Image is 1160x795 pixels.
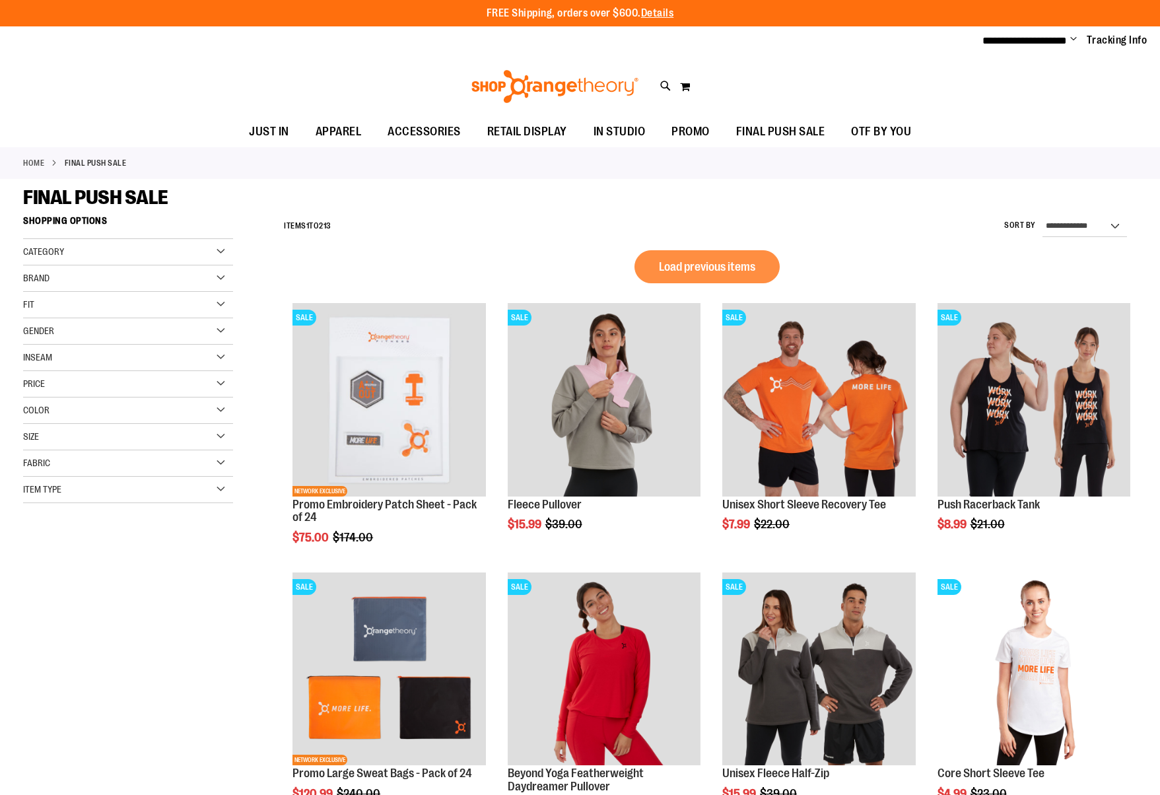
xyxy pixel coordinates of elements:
span: OTF BY YOU [851,117,911,147]
a: Beyond Yoga Featherweight Daydreamer Pullover [508,767,644,793]
span: Category [23,246,64,257]
h2: Items to [284,216,331,236]
span: Item Type [23,484,61,495]
span: Fit [23,299,34,310]
strong: FINAL PUSH SALE [65,157,127,169]
a: Home [23,157,44,169]
span: SALE [292,579,316,595]
a: Product image for Unisex Fleece Half ZipSALE [722,572,915,767]
a: OTF BY YOU [838,117,924,147]
img: Product image for Embroidery Patch Sheet - Pack of 24 [292,303,485,496]
img: Product image for Large Sweat Bags - Pack of 24 [292,572,485,765]
a: Product image for Unisex Short Sleeve Recovery TeeSALE [722,303,915,498]
img: Product image for Beyond Yoga Featherweight Daydreamer Pullover [508,572,700,765]
button: Account menu [1070,34,1077,47]
span: $15.99 [508,518,543,531]
span: IN STUDIO [594,117,646,147]
a: Product image for Beyond Yoga Featherweight Daydreamer PulloverSALE [508,572,700,767]
span: Gender [23,326,54,336]
img: Product image for Push Racerback Tank [938,303,1130,496]
a: Product image for Large Sweat Bags - Pack of 24SALENETWORK EXCLUSIVE [292,572,485,767]
span: Color [23,405,50,415]
img: Product image for Fleece Pullover [508,303,700,496]
a: Core Short Sleeve Tee [938,767,1044,780]
span: FINAL PUSH SALE [736,117,825,147]
img: Product image for Core Short Sleeve Tee [938,572,1130,765]
a: JUST IN [236,117,302,147]
span: FINAL PUSH SALE [23,186,168,209]
button: Load previous items [634,250,780,283]
span: JUST IN [249,117,289,147]
a: Tracking Info [1087,33,1147,48]
a: Product image for Core Short Sleeve TeeSALE [938,572,1130,767]
span: SALE [292,310,316,326]
a: Product image for Embroidery Patch Sheet - Pack of 24SALENETWORK EXCLUSIVE [292,303,485,498]
span: 213 [319,221,331,230]
img: Product image for Unisex Fleece Half Zip [722,572,915,765]
a: Product image for Fleece PulloverSALE [508,303,700,498]
img: Product image for Unisex Short Sleeve Recovery Tee [722,303,915,496]
a: FINAL PUSH SALE [723,117,838,147]
span: SALE [508,579,531,595]
span: 1 [306,221,310,230]
span: Fabric [23,458,50,468]
span: SALE [508,310,531,326]
p: FREE Shipping, orders over $600. [487,6,674,21]
span: APPAREL [316,117,362,147]
div: product [716,296,922,565]
span: Brand [23,273,50,283]
a: Push Racerback Tank [938,498,1040,511]
a: Details [641,7,674,19]
a: APPAREL [302,117,375,147]
span: $8.99 [938,518,969,531]
img: Shop Orangetheory [469,70,640,103]
a: RETAIL DISPLAY [474,117,580,147]
a: Promo Embroidery Patch Sheet - Pack of 24 [292,498,477,524]
span: $39.00 [545,518,584,531]
label: Sort By [1004,220,1036,231]
span: NETWORK EXCLUSIVE [292,486,347,497]
span: Load previous items [659,260,755,273]
span: $7.99 [722,518,752,531]
span: SALE [722,579,746,595]
span: Size [23,431,39,442]
span: SALE [722,310,746,326]
span: RETAIL DISPLAY [487,117,567,147]
a: Product image for Push Racerback TankSALE [938,303,1130,498]
div: product [286,296,492,578]
div: product [931,296,1137,565]
span: ACCESSORIES [388,117,461,147]
span: SALE [938,310,961,326]
span: Price [23,378,45,389]
a: Unisex Fleece Half-Zip [722,767,829,780]
span: $21.00 [971,518,1007,531]
a: Promo Large Sweat Bags - Pack of 24 [292,767,472,780]
span: SALE [938,579,961,595]
span: Inseam [23,352,52,363]
div: product [501,296,707,565]
a: IN STUDIO [580,117,659,147]
span: $75.00 [292,531,331,544]
a: ACCESSORIES [374,117,474,147]
span: $174.00 [333,531,375,544]
a: Fleece Pullover [508,498,582,511]
a: Unisex Short Sleeve Recovery Tee [722,498,886,511]
span: PROMO [671,117,710,147]
a: PROMO [658,117,723,147]
strong: Shopping Options [23,209,233,239]
span: $22.00 [754,518,792,531]
span: NETWORK EXCLUSIVE [292,755,347,765]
